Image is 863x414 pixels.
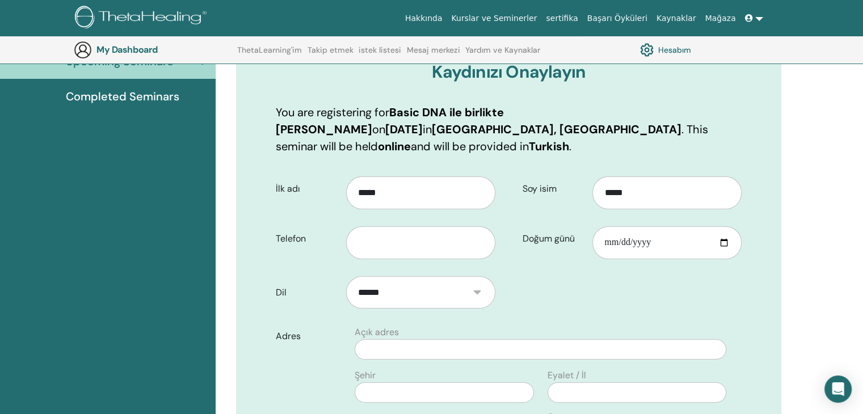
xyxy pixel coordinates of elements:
[355,369,376,382] label: Şehir
[267,326,348,347] label: Adres
[447,8,541,29] a: Kurslar ve Seminerler
[514,228,593,250] label: Doğum günü
[640,40,654,60] img: cog.svg
[267,282,346,303] label: Dil
[401,8,447,29] a: Hakkında
[640,40,691,60] a: Hesabım
[355,326,399,339] label: Açık adres
[74,41,92,59] img: generic-user-icon.jpg
[276,104,742,155] p: You are registering for on in . This seminar will be held and will be provided in .
[529,139,569,154] b: Turkish
[407,45,460,64] a: Mesaj merkezi
[700,8,740,29] a: Mağaza
[378,139,411,154] b: online
[824,375,852,403] div: Open Intercom Messenger
[548,369,586,382] label: Eyalet / İl
[652,8,701,29] a: Kaynaklar
[308,45,353,64] a: Takip etmek
[276,105,504,137] b: Basic DNA ile birlikte [PERSON_NAME]
[96,44,210,55] h3: My Dashboard
[385,122,423,137] b: [DATE]
[66,88,179,105] span: Completed Seminars
[541,8,582,29] a: sertifika
[276,62,742,82] h3: Kaydınızı Onaylayın
[75,6,211,31] img: logo.png
[583,8,652,29] a: Başarı Öyküleri
[514,178,593,200] label: Soy isim
[267,228,346,250] label: Telefon
[465,45,540,64] a: Yardım ve Kaynaklar
[432,122,681,137] b: [GEOGRAPHIC_DATA], [GEOGRAPHIC_DATA]
[359,45,401,64] a: istek listesi
[237,45,302,64] a: ThetaLearning'im
[267,178,346,200] label: İlk adı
